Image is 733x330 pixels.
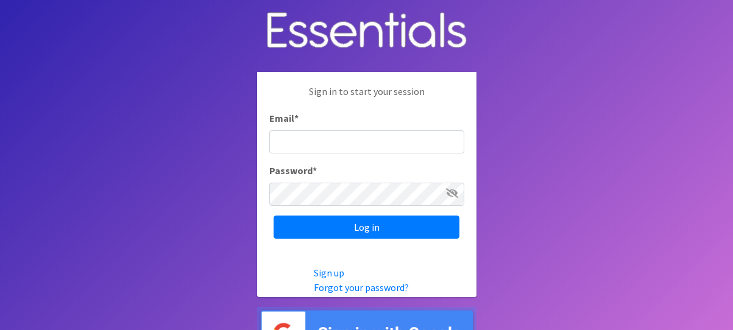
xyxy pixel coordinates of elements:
a: Forgot your password? [314,281,409,293]
label: Password [269,163,317,178]
abbr: required [313,164,317,177]
a: Sign up [314,267,344,279]
abbr: required [294,112,299,124]
p: Sign in to start your session [269,84,464,111]
label: Email [269,111,299,125]
input: Log in [274,216,459,239]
